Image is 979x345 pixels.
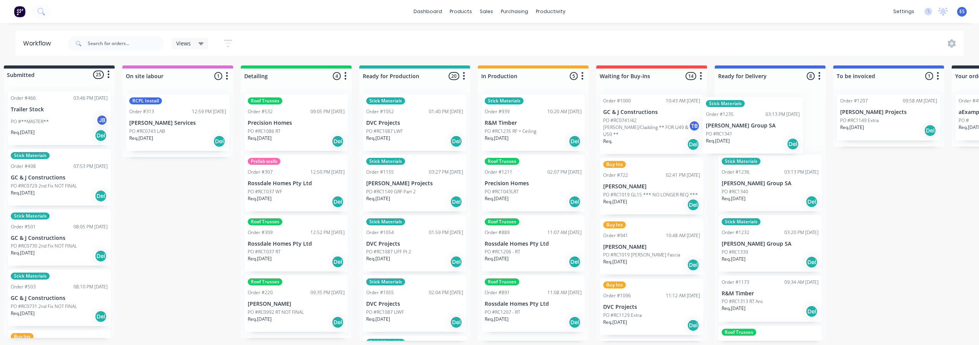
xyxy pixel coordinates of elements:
span: 8 [807,72,815,80]
span: 20 [449,72,459,80]
div: settings [889,6,918,17]
span: 5 [570,72,578,80]
div: Workflow [23,39,55,48]
input: Enter column name… [718,72,794,80]
input: Enter column name… [481,72,557,80]
div: products [446,6,476,17]
input: Enter column name… [600,72,675,80]
span: 4 [333,72,341,80]
div: sales [476,6,497,17]
div: productivity [532,6,569,17]
span: 1 [925,72,933,80]
span: 14 [685,72,696,80]
span: 1 [214,72,222,80]
span: ES [959,8,965,15]
a: dashboard [410,6,446,17]
span: Views [176,39,191,47]
input: Enter column name… [837,72,912,80]
input: Enter column name… [363,72,439,80]
div: purchasing [497,6,532,17]
input: Search for orders... [88,36,164,51]
input: Enter column name… [126,72,202,80]
span: 25 [93,70,104,79]
div: Submitted [5,71,35,79]
input: Enter column name… [244,72,320,80]
img: Factory [14,6,25,17]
